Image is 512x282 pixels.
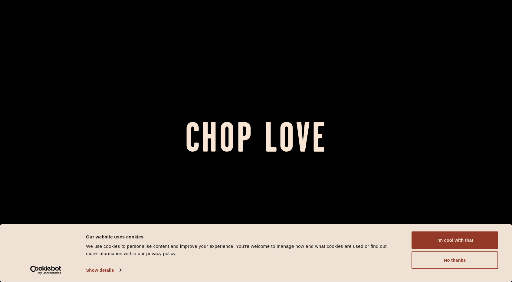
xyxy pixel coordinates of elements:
[412,251,498,269] button: No thanks
[412,231,498,249] button: I'm cool with that
[86,243,398,257] div: We use cookies to personalise content and improve your experience. You're welcome to manage how a...
[19,266,72,275] a: Usercentrics Cookiebot - opens in a new window
[86,266,121,275] a: Show details
[86,233,398,240] div: Our website uses cookies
